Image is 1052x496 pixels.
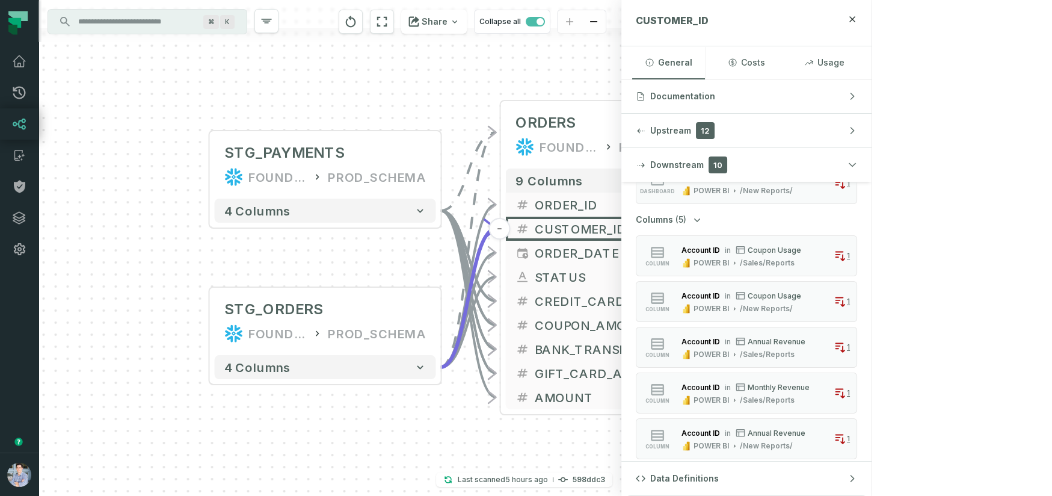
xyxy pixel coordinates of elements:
span: ORDER_DATE [535,244,718,262]
button: BANK_TRANSFER_AMOUNT [506,337,727,361]
span: in [725,246,731,255]
div: FOUNDATIONAL_DB [248,324,307,343]
div: /Sales/Reports [740,350,795,359]
button: Downstream10 [621,148,872,182]
span: column [645,352,669,358]
span: CREDIT_CARD_AMOUNT [535,292,718,310]
span: 1 [847,251,850,261]
span: Press ⌘ + K to focus the search bar [220,15,235,29]
span: 1 [847,179,850,188]
span: column [645,306,669,312]
h4: 598ddc3 [573,476,605,483]
span: ORDER_ID [535,196,718,214]
span: (5) [675,214,686,226]
button: ORDER_ID [506,193,727,217]
span: column [645,261,669,267]
div: /New Reports/ [740,441,793,451]
span: 1 [847,343,850,352]
button: Documentation [621,79,872,113]
div: Account ID [681,383,720,392]
span: ORDERS [515,113,576,132]
button: STATUS [506,265,727,289]
span: dashboard [640,188,675,194]
span: 1 [847,388,850,398]
button: Columns(5) [636,214,703,226]
button: columnAccount IDinAnnual RevenuePOWER BI/New Reports/1 [636,418,857,459]
span: 1 [847,434,850,444]
div: POWER BI [694,441,729,451]
div: STG_ORDERS [224,300,323,319]
span: decimal [515,342,530,356]
span: in [725,291,731,300]
div: /New Reports/ [740,304,793,314]
button: columnAccount IDinCoupon UsagePOWER BI/New Reports/1 [636,281,857,322]
div: Account ID [681,337,720,346]
span: 10 [709,157,727,173]
span: decimal [515,294,530,308]
span: Data Definitions [650,473,719,485]
div: Account ID [681,291,720,300]
span: in [725,337,731,346]
span: decimal [515,197,530,212]
button: Data Definitions [621,462,872,495]
button: Usage [788,46,861,79]
span: string [515,270,530,284]
button: COUPON_AMOUNT [506,313,727,337]
div: POWER BI [694,304,729,314]
span: Columns [636,214,673,226]
span: GIFT_CARD_AMOUNT [535,364,718,382]
span: COUPON_AMOUNT [535,316,718,334]
div: PROD_SCHEMA [328,167,426,187]
div: POWER BI [694,395,729,405]
button: columnAccount IDinMonthly RevenuePOWER BI/Sales/Reports1 [636,373,857,414]
span: decimal [515,222,530,236]
span: decimal [515,390,530,405]
span: 4 columns [224,203,291,218]
span: 9 columns [515,173,583,188]
button: columnAccount IDinCoupon UsagePOWER BI/Sales/Reports1 [636,235,857,276]
button: dashboardPOWER BI/New Reports/1 [636,163,857,204]
img: avatar of Alon Nafta [7,463,31,487]
div: PROD_SCHEMA [328,324,426,343]
span: column [645,398,669,404]
span: Annual Revenue [748,337,805,346]
span: 12 [696,122,715,139]
span: Coupon Usage [748,291,801,300]
button: Costs [710,46,783,79]
div: STG_PAYMENTS [224,143,345,163]
button: zoom out [582,10,606,34]
span: Downstream [650,159,704,171]
span: column [645,444,669,450]
span: BANK_TRANSFER_AMOUNT [535,340,718,358]
div: /Sales/Reports [740,395,795,405]
div: Tooltip anchor [13,436,24,447]
span: 1 [847,297,850,306]
relative-time: Sep 15, 2025, 4:22 AM GMT+3 [505,475,548,484]
button: Share [401,10,467,34]
button: General [632,46,705,79]
button: CREDIT_CARD_AMOUNT [506,289,727,313]
g: Edge from 065ad36bfe8571d0d37ef1ec05f417fb to 0dd85c77dd217d0afb16c7d4fb3eff19 [440,229,496,367]
button: Upstream12 [621,114,872,147]
button: columnAccount IDinAnnual RevenuePOWER BI/Sales/Reports1 [636,327,857,368]
span: 4 columns [224,360,291,374]
div: POWER BI [694,258,729,268]
div: POWER BI [694,350,729,359]
span: Monthly Revenue [748,383,810,392]
p: Last scanned [458,474,548,486]
span: in [725,383,731,392]
button: CUSTOMER_ID [506,217,727,241]
span: CUSTOMER_ID [636,14,709,26]
span: timestamp [515,246,530,260]
span: Documentation [650,90,715,102]
button: ORDER_DATE [506,241,727,265]
div: FOUNDATIONAL_DB [248,167,307,187]
span: Coupon Usage [748,246,801,255]
button: GIFT_CARD_AMOUNT [506,361,727,385]
span: Upstream [650,125,691,137]
button: Collapse all [474,10,550,34]
span: STATUS [535,268,718,286]
span: Press ⌘ + K to focus the search bar [203,15,219,29]
span: Annual Revenue [748,429,805,438]
span: CUSTOMER_ID [535,220,718,238]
